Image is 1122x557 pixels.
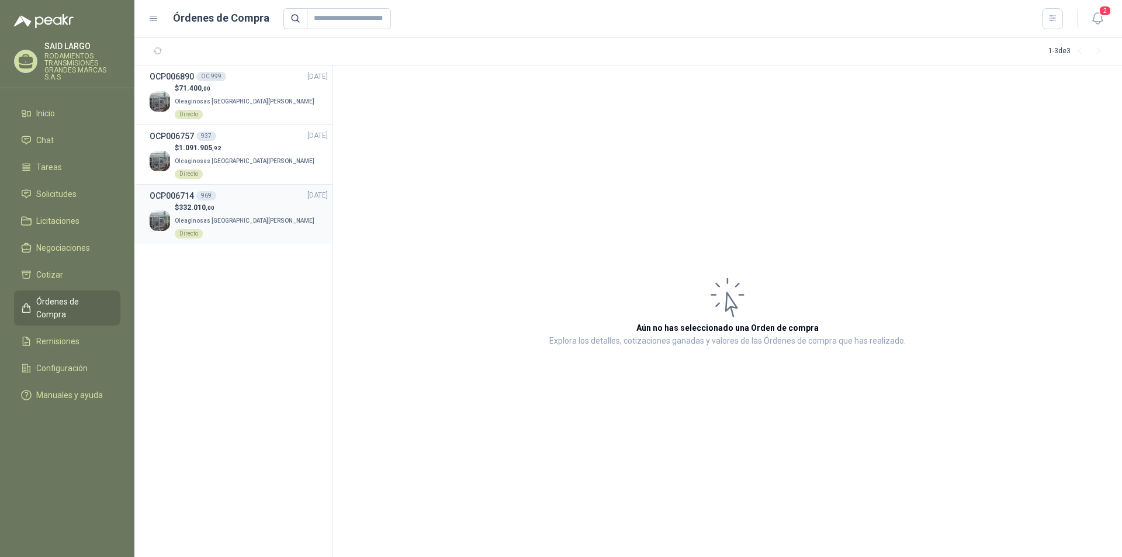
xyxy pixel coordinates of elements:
[14,210,120,232] a: Licitaciones
[1048,42,1108,61] div: 1 - 3 de 3
[150,91,170,112] img: Company Logo
[175,169,203,179] div: Directo
[36,134,54,147] span: Chat
[636,321,819,334] h3: Aún no has seleccionado una Orden de compra
[36,188,77,200] span: Solicitudes
[14,290,120,326] a: Órdenes de Compra
[196,191,216,200] div: 969
[175,98,314,105] span: Oleaginosas [GEOGRAPHIC_DATA][PERSON_NAME]
[150,189,194,202] h3: OCP006714
[14,264,120,286] a: Cotizar
[150,151,170,171] img: Company Logo
[1099,5,1111,16] span: 2
[14,357,120,379] a: Configuración
[44,53,120,81] p: RODAMIENTOS TRANSMISIONES GRANDES MARCAS S.A.S
[36,107,55,120] span: Inicio
[14,156,120,178] a: Tareas
[173,10,269,26] h1: Órdenes de Compra
[175,158,314,164] span: Oleaginosas [GEOGRAPHIC_DATA][PERSON_NAME]
[150,70,194,83] h3: OCP006890
[307,190,328,201] span: [DATE]
[150,189,328,239] a: OCP006714969[DATE] Company Logo$332.010,00Oleaginosas [GEOGRAPHIC_DATA][PERSON_NAME]Directo
[1087,8,1108,29] button: 2
[14,129,120,151] a: Chat
[14,14,74,28] img: Logo peakr
[175,143,328,154] p: $
[150,210,170,231] img: Company Logo
[14,330,120,352] a: Remisiones
[196,72,226,81] div: OC 999
[36,241,90,254] span: Negociaciones
[212,145,221,151] span: ,92
[36,268,63,281] span: Cotizar
[14,237,120,259] a: Negociaciones
[36,295,109,321] span: Órdenes de Compra
[36,215,79,227] span: Licitaciones
[150,70,328,120] a: OCP006890OC 999[DATE] Company Logo$71.400,00Oleaginosas [GEOGRAPHIC_DATA][PERSON_NAME]Directo
[179,144,221,152] span: 1.091.905
[175,83,328,94] p: $
[175,110,203,119] div: Directo
[150,130,328,179] a: OCP006757937[DATE] Company Logo$1.091.905,92Oleaginosas [GEOGRAPHIC_DATA][PERSON_NAME]Directo
[36,335,79,348] span: Remisiones
[307,71,328,82] span: [DATE]
[175,229,203,238] div: Directo
[202,85,210,92] span: ,00
[206,205,214,211] span: ,00
[36,362,88,375] span: Configuración
[44,42,120,50] p: SAID LARGO
[150,130,194,143] h3: OCP006757
[549,334,906,348] p: Explora los detalles, cotizaciones ganadas y valores de las Órdenes de compra que has realizado.
[36,389,103,402] span: Manuales y ayuda
[36,161,62,174] span: Tareas
[14,384,120,406] a: Manuales y ayuda
[14,102,120,124] a: Inicio
[14,183,120,205] a: Solicitudes
[179,203,214,212] span: 332.010
[196,132,216,141] div: 937
[175,202,328,213] p: $
[307,130,328,141] span: [DATE]
[175,217,314,224] span: Oleaginosas [GEOGRAPHIC_DATA][PERSON_NAME]
[179,84,210,92] span: 71.400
